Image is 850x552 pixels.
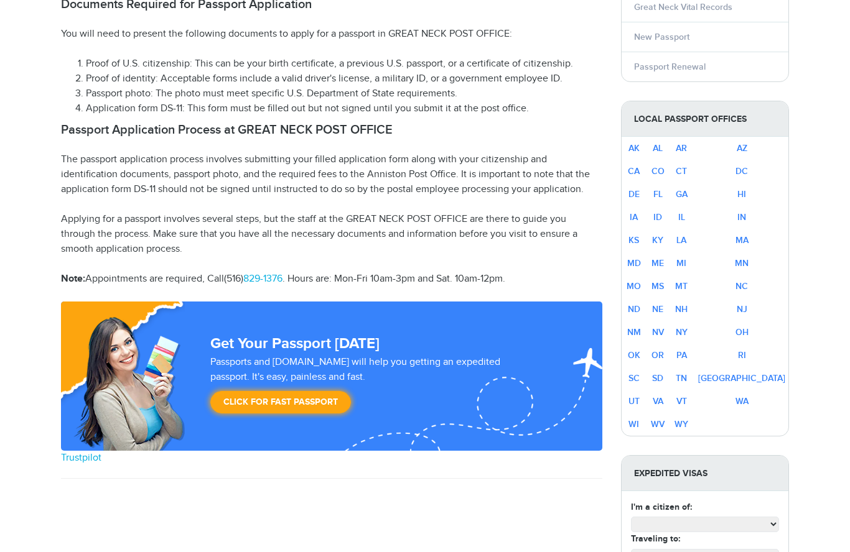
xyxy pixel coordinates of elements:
h2: Passport Application Process at GREAT NECK POST OFFICE [61,122,602,137]
strong: Get Your Passport [DATE] [210,334,380,352]
li: Proof of identity: Acceptable forms include a valid driver's license, a military ID, or a governm... [86,71,602,86]
strong: Local Passport Offices [622,101,788,137]
a: CT [676,166,687,177]
strong: Expedited Visas [622,456,788,491]
a: MN [735,258,749,269]
label: Traveling to: [631,532,680,545]
a: MD [627,258,641,269]
a: NM [627,327,641,338]
a: NC [736,281,748,292]
a: ID [653,212,662,223]
a: AK [628,143,640,154]
p: The passport application process involves submitting your filled application form along with your... [61,152,602,197]
a: GA [676,189,688,200]
p: Appointments are required, Call(516) . Hours are: Mon-Fri 10am-3pm and Sat. 10am-12pm. [61,272,602,287]
a: Click for Fast Passport [210,391,351,413]
a: KS [628,235,639,246]
a: NH [675,304,688,315]
a: MO [627,281,641,292]
a: SD [652,373,663,384]
a: WY [675,419,688,430]
label: I'm a citizen of: [631,500,692,513]
a: IN [737,212,746,223]
a: Trustpilot [61,452,101,464]
a: WV [651,419,665,430]
a: FL [653,189,663,200]
a: AZ [737,143,747,154]
li: Application form DS-11: This form must be filled out but not signed until you submit it at the po... [86,101,602,116]
a: OK [628,350,640,361]
a: Passport Renewal [634,62,706,72]
p: Applying for a passport involves several steps, but the staff at the GREAT NECK POST OFFICE are t... [61,212,602,257]
a: DE [628,189,640,200]
a: KY [652,235,663,246]
a: CA [628,166,640,177]
a: IL [678,212,685,223]
a: ND [628,304,640,315]
a: [GEOGRAPHIC_DATA] [698,373,785,384]
a: RI [738,350,746,361]
li: Passport photo: The photo must meet specific U.S. Department of State requirements. [86,86,602,101]
a: NY [676,327,688,338]
a: MS [652,281,664,292]
p: You will need to present the following documents to apply for a passport in GREAT NECK POST OFFICE: [61,27,602,42]
strong: Note: [61,273,85,285]
a: OH [736,327,749,338]
a: NV [652,327,664,338]
a: PA [676,350,687,361]
a: MA [736,235,749,246]
a: Great Neck Vital Records [634,2,732,12]
a: MT [675,281,688,292]
a: WA [736,396,749,407]
a: LA [676,235,686,246]
a: UT [628,396,640,407]
a: DC [736,166,748,177]
a: New Passport [634,32,689,42]
a: MI [676,258,686,269]
a: 829-1376 [243,273,283,285]
a: VA [653,396,663,407]
a: AR [676,143,687,154]
a: WI [628,419,639,430]
a: OR [652,350,664,361]
a: SC [628,373,640,384]
div: Passports and [DOMAIN_NAME] will help you getting an expedited passport. It's easy, painless and ... [205,355,545,420]
a: ME [652,258,664,269]
a: VT [676,396,687,407]
a: NJ [737,304,747,315]
li: Proof of U.S. citizenship: This can be your birth certificate, a previous U.S. passport, or a cer... [86,57,602,71]
a: NE [652,304,663,315]
a: IA [630,212,638,223]
a: HI [737,189,746,200]
a: AL [653,143,663,154]
a: CO [652,166,665,177]
a: TN [676,373,687,384]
